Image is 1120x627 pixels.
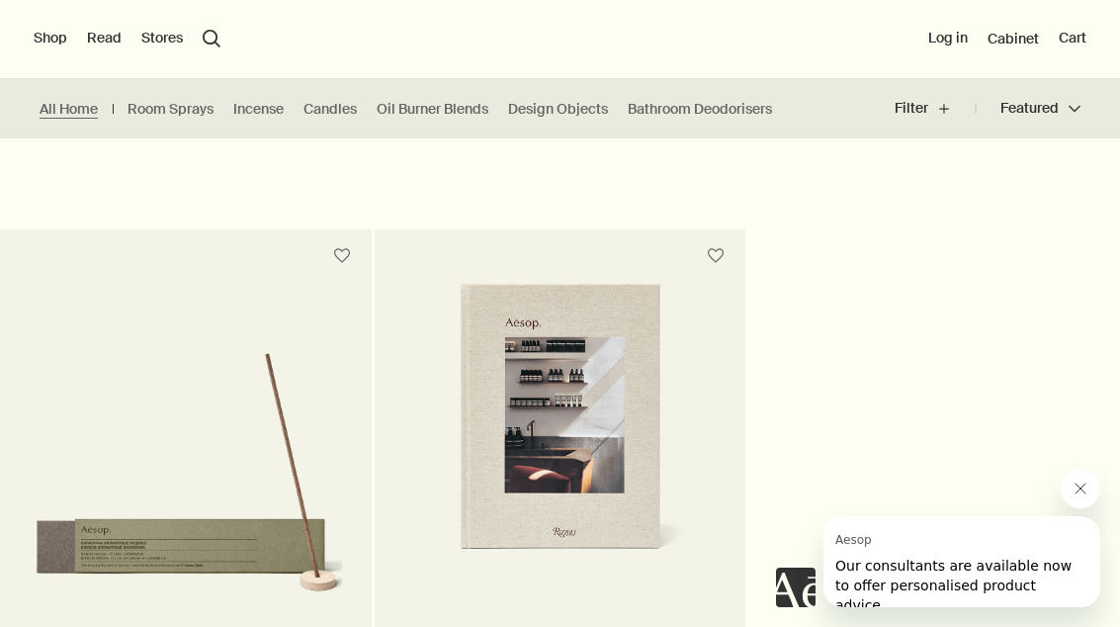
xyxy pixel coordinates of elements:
[141,29,183,48] button: Stores
[928,29,968,48] button: Log in
[776,469,1100,607] div: Aesop says "Our consultants are available now to offer personalised product advice.". Open messag...
[30,352,342,625] img: A stick of Sarashina Aromatique Incense in the Kanuma pumice holder, alongside carton packaging.
[698,238,733,274] button: Save to cabinet
[976,85,1080,133] button: Featured
[87,29,122,48] button: Read
[203,30,220,47] button: Open search
[508,100,608,119] a: Design Objects
[628,100,772,119] a: Bathroom Deodorisers
[128,100,214,119] a: Room Sprays
[324,238,360,274] button: Save to cabinet
[40,100,98,119] a: All Home
[1061,469,1100,508] iframe: Close message from Aesop
[303,100,357,119] a: Candles
[823,516,1100,607] iframe: Message from Aesop
[895,85,976,133] button: Filter
[34,29,67,48] button: Shop
[377,100,488,119] a: Oil Burner Blends
[1059,29,1086,48] button: Cart
[776,568,816,607] iframe: no content
[411,283,708,625] img: Aesop: the book
[12,42,248,97] span: Our consultants are available now to offer personalised product advice.
[233,100,284,119] a: Incense
[988,30,1039,47] a: Cabinet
